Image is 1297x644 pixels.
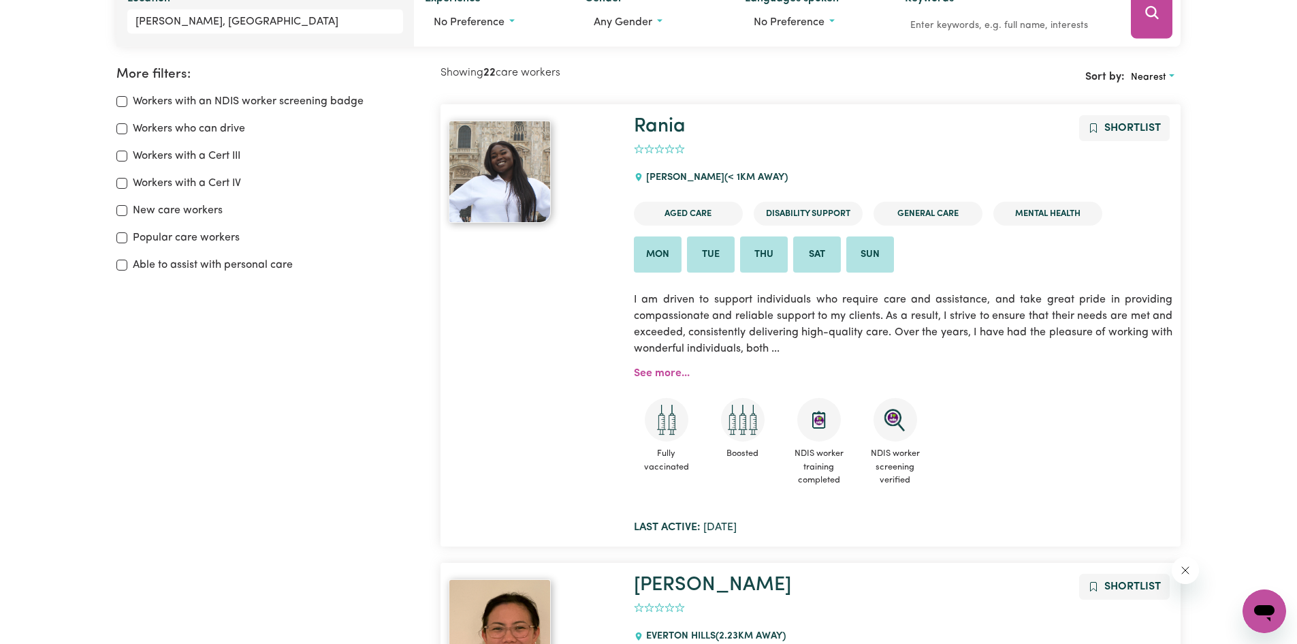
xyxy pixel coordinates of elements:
button: Worker experience options [425,10,563,35]
button: Worker language preferences [745,10,883,35]
img: View Rania 's profile [449,121,551,223]
div: [PERSON_NAME] [634,159,796,196]
a: Rania [449,121,618,223]
span: (< 1km away) [724,172,788,183]
button: Add to shortlist [1079,115,1170,141]
span: ( 2.23 km away) [716,631,786,641]
img: Care and support worker has received 2 doses of COVID-19 vaccine [645,398,688,442]
label: Workers with a Cert III [133,148,240,164]
label: New care workers [133,202,223,219]
span: [DATE] [634,522,737,533]
a: See more... [634,368,690,379]
b: 22 [483,67,496,78]
button: Add to shortlist [1079,574,1170,600]
span: No preference [434,17,505,28]
a: Rania [634,117,686,136]
li: General Care [874,202,982,226]
span: Fully vaccinated [634,442,699,478]
b: Last active: [634,522,701,533]
li: Available on Sun [846,236,894,273]
img: NDIS Worker Screening Verified [874,398,917,442]
span: Boosted [710,442,775,465]
span: Nearest [1131,72,1166,82]
li: Available on Thu [740,236,788,273]
li: Mental Health [993,202,1102,226]
span: Shortlist [1104,581,1161,592]
p: I am driven to support individuals who require care and assistance, and take great pride in provi... [634,283,1172,365]
span: Sort by: [1085,72,1125,82]
label: Popular care workers [133,230,240,246]
button: Worker gender preference [585,10,723,35]
iframe: Close message [1172,557,1199,584]
span: No preference [754,17,824,28]
span: NDIS worker screening verified [863,442,928,492]
span: Any gender [594,17,652,28]
li: Available on Tue [687,236,735,273]
label: Workers with an NDIS worker screening badge [133,93,364,110]
h2: More filters: [116,67,424,82]
label: Able to assist with personal care [133,257,293,273]
h2: Showing care workers [441,67,811,80]
label: Workers who can drive [133,121,245,137]
li: Available on Mon [634,236,682,273]
div: add rating by typing an integer from 0 to 5 or pressing arrow keys [634,142,685,157]
img: Care and support worker has received booster dose of COVID-19 vaccination [721,398,765,442]
label: Workers with a Cert IV [133,175,241,191]
input: Enter keywords, e.g. full name, interests [905,15,1112,36]
iframe: Button to launch messaging window [1243,589,1286,633]
a: [PERSON_NAME] [634,575,791,595]
li: Available on Sat [793,236,841,273]
button: Sort search results [1125,67,1181,88]
span: Need any help? [8,10,82,20]
span: NDIS worker training completed [786,442,852,492]
span: Shortlist [1104,123,1161,134]
div: add rating by typing an integer from 0 to 5 or pressing arrow keys [634,600,685,616]
img: CS Academy: Introduction to NDIS Worker Training course completed [797,398,841,442]
li: Aged Care [634,202,743,226]
input: Enter a suburb [127,10,404,34]
li: Disability Support [754,202,863,226]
